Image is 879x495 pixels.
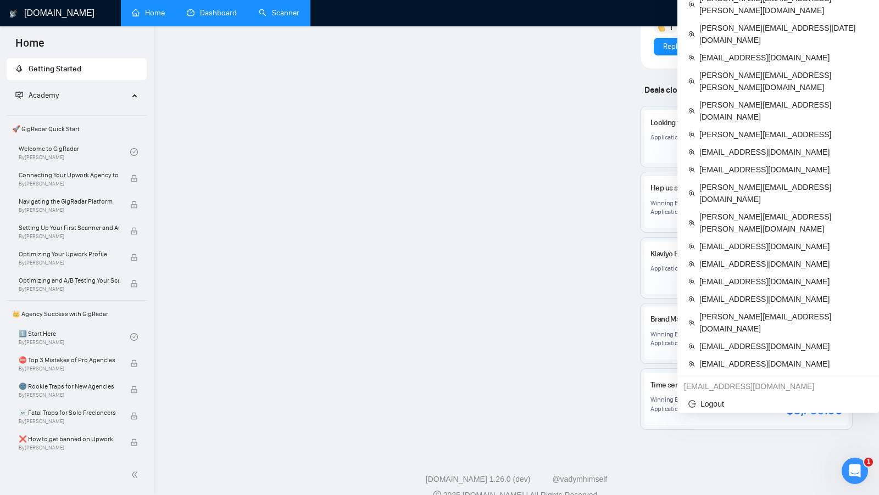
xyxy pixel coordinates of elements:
iframe: Intercom live chat [842,458,868,484]
span: team [688,361,695,367]
span: By [PERSON_NAME] [19,181,119,187]
span: [EMAIL_ADDRESS][DOMAIN_NAME] [699,358,868,370]
span: lock [130,280,138,288]
span: team [688,296,695,302]
button: Reply [654,38,690,55]
span: By [PERSON_NAME] [19,365,119,372]
img: logo [9,5,17,22]
a: dashboardDashboard [187,8,237,18]
span: team [688,343,695,350]
span: Academy [29,91,59,100]
span: team [688,190,695,196]
span: [EMAIL_ADDRESS][DOMAIN_NAME] [699,340,868,352]
a: [DOMAIN_NAME] 1.26.0 (dev) [426,475,531,483]
span: By [PERSON_NAME] [19,207,119,213]
span: Logout [688,398,868,410]
a: Welcome to GigRadarBy[PERSON_NAME] [19,140,130,164]
a: Brand Mark (Square Block) + Supplement Label Designer [650,314,827,324]
a: homeHome [132,8,165,18]
span: Navigating the GigRadar Platform [19,196,119,207]
span: team [688,131,695,138]
div: Application Time [650,264,696,273]
span: Connecting Your Upwork Agency to GigRadar [19,170,119,181]
span: team [688,31,695,37]
a: @vadymhimself [552,475,607,483]
div: viktor+7@gigradar.io [677,378,879,395]
div: Winning Bid [650,395,683,404]
span: check-circle [130,148,138,156]
span: check-circle [130,333,138,341]
span: Optimizing Your Upwork Profile [19,249,119,260]
span: By [PERSON_NAME] [19,418,119,425]
span: By [PERSON_NAME] [19,233,119,240]
span: By [PERSON_NAME] [19,286,119,292]
span: lock [130,412,138,420]
span: [PERSON_NAME][EMAIL_ADDRESS][DOMAIN_NAME] [699,181,868,205]
span: lock [130,386,138,393]
span: team [688,166,695,173]
span: logout [688,400,696,408]
a: Klaviyo Email Marketing: Pop up for Shopify Brand - AOF [650,249,824,258]
span: rocket [15,65,23,72]
span: lock [130,254,138,261]
span: fund-projection-screen [15,91,23,99]
span: lock [130,175,138,182]
img: 👏 [658,24,665,32]
span: ❌ How to get banned on Upwork [19,434,119,445]
span: [PERSON_NAME][EMAIL_ADDRESS][DATE][DOMAIN_NAME] [699,22,868,46]
span: Setting Up Your First Scanner and Auto-Bidder [19,222,119,233]
span: team [688,54,695,61]
span: [EMAIL_ADDRESS][DOMAIN_NAME] [699,52,868,64]
span: By [PERSON_NAME] [19,445,119,451]
span: [PERSON_NAME][EMAIL_ADDRESS][PERSON_NAME][DOMAIN_NAME] [699,69,868,93]
a: searchScanner [259,8,299,18]
span: By [PERSON_NAME] [19,260,119,266]
span: lock [130,201,138,209]
a: Hep us set up workflows in [GEOGRAPHIC_DATA] (service and sales hub) [650,183,876,193]
span: team [688,149,695,155]
div: Application Time [650,133,696,142]
div: Application Time [650,207,696,216]
span: 🚀 GigRadar Quick Start [8,118,146,140]
span: ☠️ Fatal Traps for Solo Freelancers [19,407,119,418]
span: [EMAIL_ADDRESS][DOMAIN_NAME] [699,240,868,252]
span: [PERSON_NAME][EMAIL_ADDRESS][PERSON_NAME][DOMAIN_NAME] [699,211,868,235]
span: [PERSON_NAME][EMAIL_ADDRESS][DOMAIN_NAME] [699,99,868,123]
span: team [688,243,695,250]
span: [PERSON_NAME][EMAIL_ADDRESS] [699,128,868,140]
span: By [PERSON_NAME] [19,392,119,398]
span: Getting Started [29,64,81,74]
span: Academy [15,91,59,100]
span: team [688,319,695,326]
span: team [688,261,695,267]
span: 1 [864,458,873,466]
span: Optimizing and A/B Testing Your Scanner for Better Results [19,275,119,286]
span: [PERSON_NAME][EMAIL_ADDRESS][DOMAIN_NAME] [699,311,868,335]
span: [EMAIL_ADDRESS][DOMAIN_NAME] [699,146,868,158]
span: 1 [670,22,672,33]
div: Application Time [650,339,696,347]
span: lock [130,359,138,367]
li: Getting Started [7,58,147,80]
span: [EMAIL_ADDRESS][DOMAIN_NAME] [699,258,868,270]
span: Home [7,35,53,58]
span: team [688,1,695,8]
span: lock [130,438,138,446]
span: team [688,220,695,226]
span: [EMAIL_ADDRESS][DOMAIN_NAME] [699,164,868,176]
span: 🌚 Rookie Traps for New Agencies [19,381,119,392]
span: [EMAIL_ADDRESS][DOMAIN_NAME] [699,293,868,305]
span: team [688,78,695,85]
span: team [688,278,695,285]
span: lock [130,227,138,235]
div: Application Time [650,404,696,413]
span: [EMAIL_ADDRESS][DOMAIN_NAME] [699,275,868,288]
div: Winning Bid [650,330,683,339]
span: team [688,108,695,114]
span: double-left [131,469,142,480]
div: Winning Bid [650,199,683,207]
span: ⛔ Top 3 Mistakes of Pro Agencies [19,355,119,365]
a: Looking for a Technical SEO Expert to Audit and Improve Our Website [650,118,865,127]
a: Reply [663,41,681,53]
a: 1️⃣ Start HereBy[PERSON_NAME] [19,325,130,349]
